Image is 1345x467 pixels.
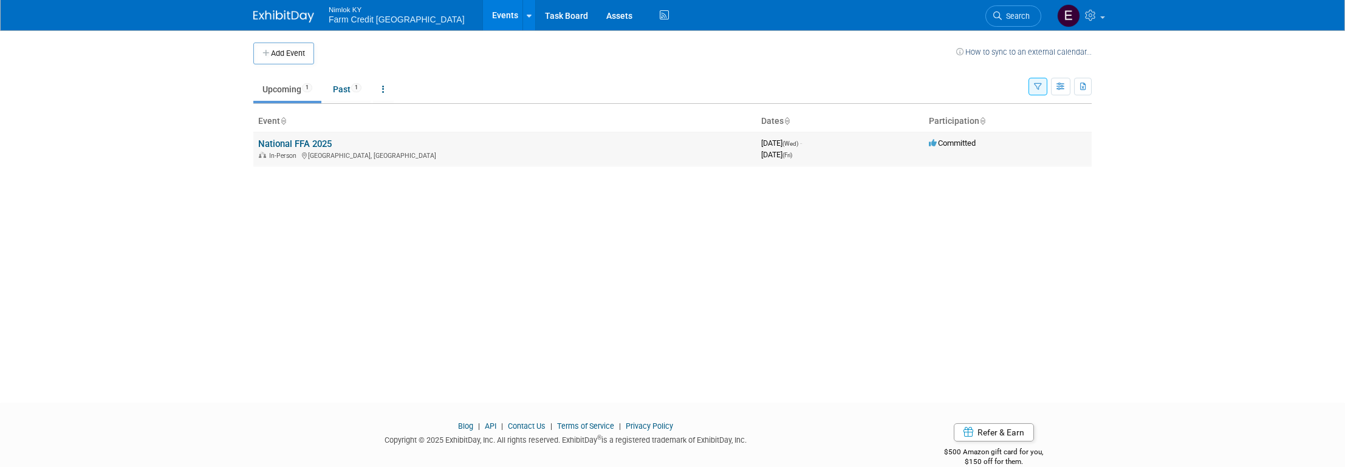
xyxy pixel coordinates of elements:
[616,421,624,431] span: |
[253,111,756,132] th: Event
[800,138,802,148] span: -
[475,421,483,431] span: |
[784,116,790,126] a: Sort by Start Date
[280,116,286,126] a: Sort by Event Name
[258,150,751,160] div: [GEOGRAPHIC_DATA], [GEOGRAPHIC_DATA]
[547,421,555,431] span: |
[985,5,1041,27] a: Search
[1057,4,1080,27] img: Elizabeth Woods
[954,423,1034,441] a: Refer & Earn
[1002,12,1030,21] span: Search
[253,432,878,446] div: Copyright © 2025 ExhibitDay, Inc. All rights reserved. ExhibitDay is a registered trademark of Ex...
[756,111,924,132] th: Dates
[458,421,473,431] a: Blog
[626,421,673,431] a: Privacy Policy
[782,152,792,159] span: (Fri)
[253,78,321,101] a: Upcoming1
[782,140,798,147] span: (Wed)
[761,138,802,148] span: [DATE]
[498,421,506,431] span: |
[258,138,332,149] a: National FFA 2025
[329,2,465,15] span: Nimlok KY
[597,434,601,441] sup: ®
[979,116,985,126] a: Sort by Participation Type
[302,83,312,92] span: 1
[508,421,546,431] a: Contact Us
[956,47,1092,56] a: How to sync to an external calendar...
[259,152,266,158] img: In-Person Event
[324,78,371,101] a: Past1
[485,421,496,431] a: API
[557,421,614,431] a: Terms of Service
[924,111,1092,132] th: Participation
[929,138,976,148] span: Committed
[896,439,1092,467] div: $500 Amazon gift card for you,
[253,10,314,22] img: ExhibitDay
[269,152,300,160] span: In-Person
[253,43,314,64] button: Add Event
[351,83,361,92] span: 1
[896,457,1092,467] div: $150 off for them.
[761,150,792,159] span: [DATE]
[329,15,465,24] span: Farm Credit [GEOGRAPHIC_DATA]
